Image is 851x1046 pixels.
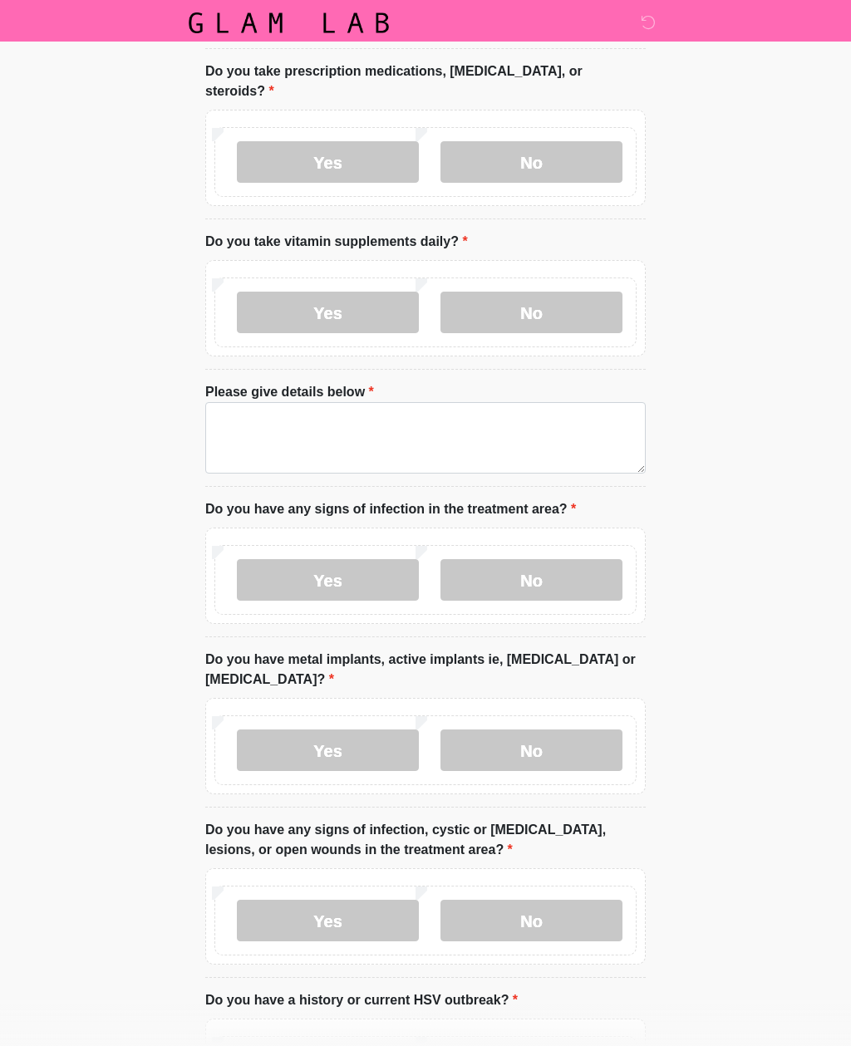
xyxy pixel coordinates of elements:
[205,990,518,1010] label: Do you have a history or current HSV outbreak?
[440,559,622,601] label: No
[205,820,646,860] label: Do you have any signs of infection, cystic or [MEDICAL_DATA], lesions, or open wounds in the trea...
[205,61,646,101] label: Do you take prescription medications, [MEDICAL_DATA], or steroids?
[237,900,419,941] label: Yes
[237,141,419,183] label: Yes
[205,382,374,402] label: Please give details below
[237,292,419,333] label: Yes
[205,650,646,690] label: Do you have metal implants, active implants ie, [MEDICAL_DATA] or [MEDICAL_DATA]?
[205,499,576,519] label: Do you have any signs of infection in the treatment area?
[440,729,622,771] label: No
[440,141,622,183] label: No
[237,729,419,771] label: Yes
[205,232,468,252] label: Do you take vitamin supplements daily?
[237,559,419,601] label: Yes
[440,900,622,941] label: No
[189,12,389,33] img: Glam Lab Logo
[440,292,622,333] label: No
